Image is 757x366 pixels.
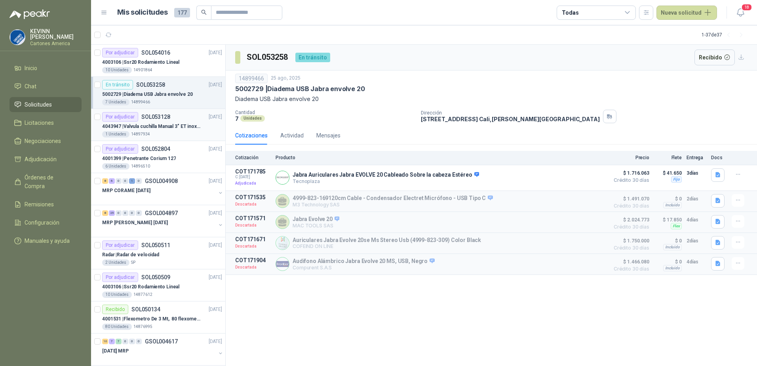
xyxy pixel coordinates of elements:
span: $ 1.716.063 [610,168,649,178]
span: $ 1.491.070 [610,194,649,204]
div: 14899466 [235,74,268,83]
div: En tránsito [102,80,133,90]
p: COT171571 [235,215,271,221]
p: Cantidad [235,110,415,115]
p: SOL050134 [131,307,160,312]
div: 1 Unidades [102,131,129,137]
a: Negociaciones [10,133,82,149]
span: Crédito 30 días [610,246,649,250]
p: Dirección [421,110,600,116]
p: 4999-823-169120cm Cable - Condensador Electret Micrófono - USB Tipo C [293,195,493,202]
span: $ 2.024.773 [610,215,649,225]
div: Incluido [663,265,682,271]
span: Adjudicación [25,155,57,164]
div: 25 [109,210,115,216]
p: [DATE] MRP [102,347,129,355]
p: M3 Technology SAS [293,202,493,208]
p: GSOL004897 [145,210,178,216]
p: Producto [276,155,605,160]
p: 4001531 | Flexometro De 3 Mt, 80 flexometros de 3 m Marca Tajima [102,315,201,323]
span: Manuales y ayuda [25,236,70,245]
p: [STREET_ADDRESS] Cali , [PERSON_NAME][GEOGRAPHIC_DATA] [421,116,600,122]
div: 80 Unidades [102,324,132,330]
div: Actividad [280,131,304,140]
a: Configuración [10,215,82,230]
div: Incluido [663,202,682,208]
p: COT171785 [235,168,271,175]
div: 0 [116,210,122,216]
p: 14899466 [131,99,150,105]
p: SOL054016 [141,50,170,55]
div: 0 [136,339,142,344]
p: [DATE] [209,338,222,345]
span: Solicitudes [25,100,52,109]
p: [DATE] [209,306,222,313]
p: 4 días [687,215,706,225]
p: [DATE] [209,81,222,89]
div: 0 [129,339,135,344]
span: Chat [25,82,36,91]
p: [DATE] [209,274,222,281]
p: 4003106 | Ssr20 Rodamiento Lineal [102,59,179,66]
p: 5002729 | Diadema USB Jabra envolve 20 [235,85,365,93]
p: 14901864 [133,67,152,73]
p: [DATE] [209,177,222,185]
p: 3 días [687,168,706,178]
p: Descartada [235,263,271,271]
p: Precio [610,155,649,160]
div: 10 [102,339,108,344]
h1: Mis solicitudes [117,7,168,18]
p: 25 ago, 2025 [271,74,301,82]
img: Company Logo [276,171,289,184]
div: 1 [129,178,135,184]
p: Auriculares Jabra Evolve 20se Ms Stereo Usb (4999-823-309) Color Black [293,237,481,243]
div: 7 [116,339,122,344]
div: 0 [122,210,128,216]
p: GSOL004908 [145,178,178,184]
button: Nueva solicitud [656,6,717,20]
div: Por adjudicar [102,48,138,57]
span: Crédito 30 días [610,225,649,229]
button: Recibido [694,50,735,65]
p: SOL053128 [141,114,170,120]
a: Remisiones [10,197,82,212]
span: Órdenes de Compra [25,173,74,191]
p: Audífono Alámbrico Jabra Evolve 20 MS, USB, Negro [293,258,435,265]
a: Órdenes de Compra [10,170,82,194]
div: 1 - 37 de 37 [702,29,747,41]
div: 0 [136,178,142,184]
p: 14897934 [131,131,150,137]
p: 4043947 | Valvula cuchilla Manual 3" ET inox T/LUG [102,123,201,130]
p: 2 días [687,194,706,204]
p: Descartada [235,242,271,250]
p: 4003106 | Ssr20 Rodamiento Lineal [102,283,179,291]
button: 18 [733,6,747,20]
img: Company Logo [10,30,25,45]
p: MRP [PERSON_NAME] [DATE] [102,219,168,227]
p: 14896510 [131,163,150,170]
a: Solicitudes [10,97,82,112]
div: Flex [671,223,682,229]
a: 8 6 0 0 1 0 GSOL004908[DATE] MRP CORAME [DATE] [102,176,224,202]
p: COT171671 [235,236,271,242]
div: Por adjudicar [102,273,138,282]
p: SOL050509 [141,274,170,280]
p: Jabra Auriculares Jabra EVOLVE 20 Cableado Sobre la cabeza Estéreo [293,172,479,179]
a: Manuales y ayuda [10,233,82,248]
a: Por adjudicarSOL050509[DATE] 4003106 |Ssr20 Rodamiento Lineal10 Unidades14877612 [91,269,225,301]
p: [DATE] [209,145,222,153]
a: Por adjudicarSOL052804[DATE] 4001399 |Penetrante Corium 1276 Unidades14896510 [91,141,225,173]
span: Licitaciones [25,118,54,127]
span: $ 1.750.000 [610,236,649,246]
p: SOL050511 [141,242,170,248]
p: $ 41.650 [654,168,682,178]
p: MAC TOOLS SAS [293,223,339,229]
h3: SOL053258 [247,51,289,63]
div: 6 Unidades [102,163,129,170]
a: 10 7 7 0 0 0 GSOL004617[DATE] [DATE] MRP [102,337,224,362]
div: Todas [562,8,578,17]
div: 8 [102,178,108,184]
div: Por adjudicar [102,144,138,154]
p: 2 días [687,236,706,246]
div: 6 [109,178,115,184]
